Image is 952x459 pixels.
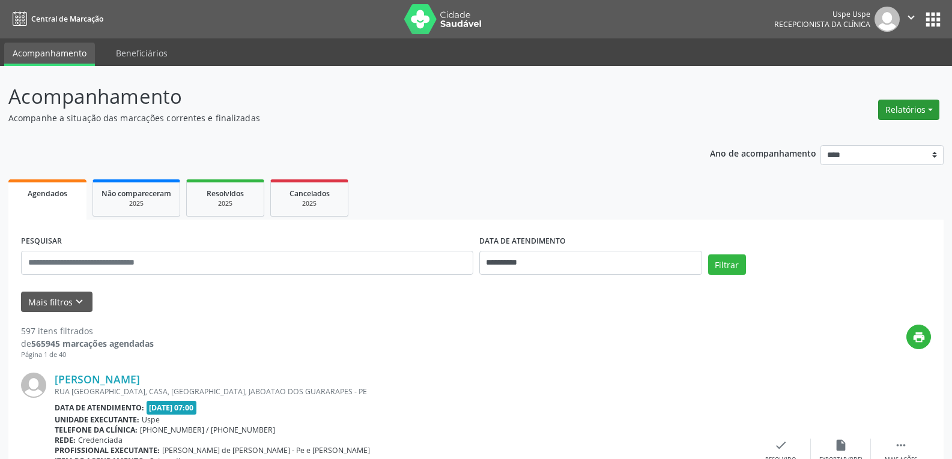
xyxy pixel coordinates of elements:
[21,232,62,251] label: PESQUISAR
[108,43,176,64] a: Beneficiários
[774,9,870,19] div: Uspe Uspe
[102,188,171,199] span: Não compareceram
[207,188,244,199] span: Resolvidos
[142,415,160,425] span: Uspe
[21,325,154,337] div: 597 itens filtrados
[834,439,847,452] i: insert_drive_file
[8,9,103,29] a: Central de Marcação
[73,295,86,308] i: keyboard_arrow_down
[8,112,663,124] p: Acompanhe a situação das marcações correntes e finalizadas
[55,425,138,435] b: Telefone da clínica:
[279,199,339,208] div: 2025
[923,9,944,30] button: apps
[162,445,370,455] span: [PERSON_NAME] de [PERSON_NAME] - Pe e [PERSON_NAME]
[290,188,330,199] span: Cancelados
[31,14,103,24] span: Central de Marcação
[479,232,566,251] label: DATA DE ATENDIMENTO
[55,435,76,445] b: Rede:
[55,445,160,455] b: Profissional executante:
[912,331,926,344] i: print
[774,439,787,452] i: check
[905,11,918,24] i: 
[21,292,92,313] button: Mais filtroskeyboard_arrow_down
[774,19,870,29] span: Recepcionista da clínica
[55,415,139,425] b: Unidade executante:
[55,386,751,397] div: RUA [GEOGRAPHIC_DATA], CASA, [GEOGRAPHIC_DATA], JABOATAO DOS GUARARAPES - PE
[21,337,154,350] div: de
[4,43,95,66] a: Acompanhamento
[31,338,154,349] strong: 565945 marcações agendadas
[875,7,900,32] img: img
[878,100,939,120] button: Relatórios
[708,254,746,275] button: Filtrar
[140,425,275,435] span: [PHONE_NUMBER] / [PHONE_NUMBER]
[102,199,171,208] div: 2025
[21,350,154,360] div: Página 1 de 40
[710,145,816,160] p: Ano de acompanhamento
[28,188,67,199] span: Agendados
[147,401,197,415] span: [DATE] 07:00
[195,199,255,208] div: 2025
[894,439,908,452] i: 
[78,435,123,445] span: Credenciada
[906,325,931,349] button: print
[21,373,46,398] img: img
[8,82,663,112] p: Acompanhamento
[55,373,140,386] a: [PERSON_NAME]
[900,7,923,32] button: 
[55,403,144,413] b: Data de atendimento:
